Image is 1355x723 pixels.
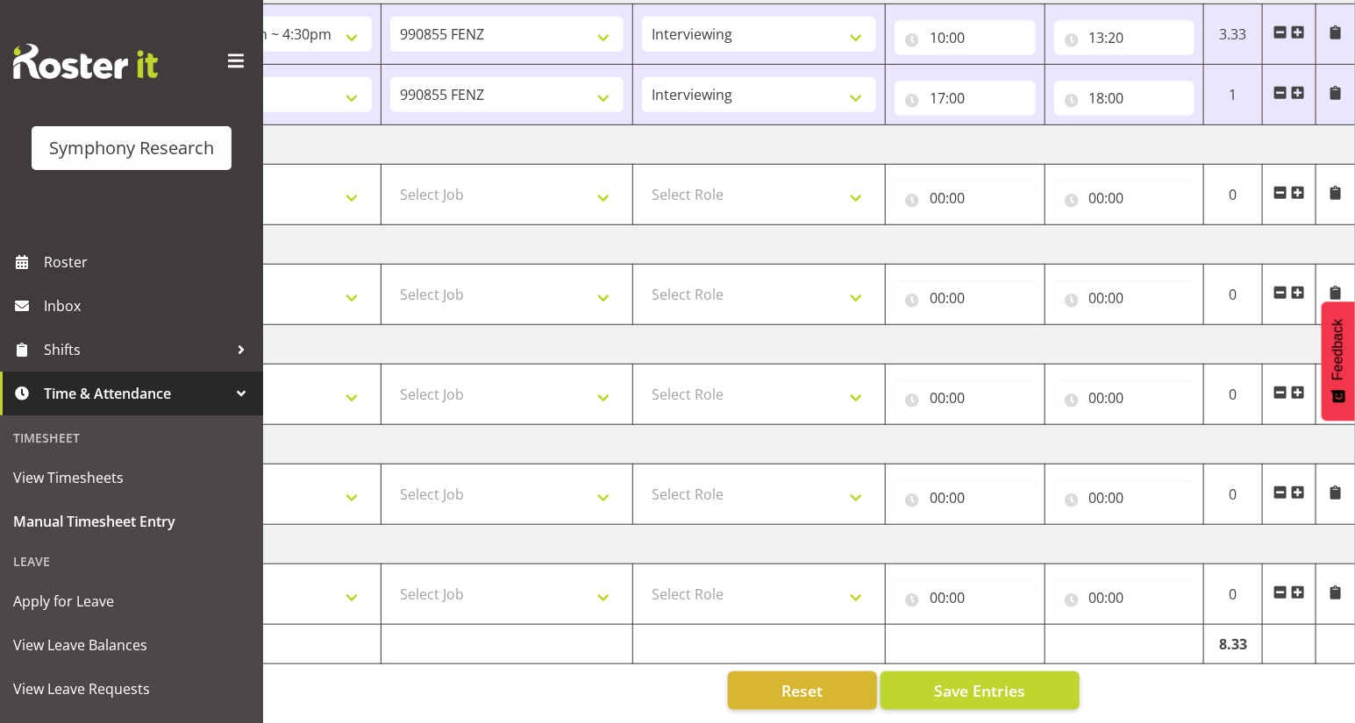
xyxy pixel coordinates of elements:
input: Click to select... [895,181,1036,216]
td: 3.33 [1204,4,1263,65]
div: Leave [4,543,259,579]
input: Click to select... [895,380,1036,415]
td: 0 [1204,365,1263,425]
td: 0 [1204,564,1263,625]
a: Apply for Leave [4,579,259,623]
div: Symphony Research [49,135,214,161]
button: Feedback - Show survey [1322,301,1355,421]
input: Click to select... [895,280,1036,315]
div: Timesheet [4,420,259,456]
td: 0 [1204,165,1263,225]
a: View Leave Requests [4,667,259,711]
td: 8.33 [1204,625,1263,664]
span: View Timesheets [13,464,250,491]
input: Click to select... [895,580,1036,615]
input: Click to select... [1054,81,1195,116]
a: View Timesheets [4,456,259,500]
a: Manual Timesheet Entry [4,500,259,543]
span: View Leave Balances [13,632,250,658]
input: Click to select... [1054,20,1195,55]
td: 0 [1204,265,1263,325]
input: Click to select... [1054,280,1195,315]
td: 1 [1204,65,1263,125]
input: Click to select... [1054,181,1195,216]
input: Click to select... [895,81,1036,116]
a: View Leave Balances [4,623,259,667]
button: Save Entries [881,671,1080,710]
span: Reset [781,679,823,702]
input: Click to select... [1054,480,1195,515]
img: Rosterit website logo [13,44,158,79]
span: Time & Attendance [44,380,228,407]
span: Save Entries [934,679,1025,702]
input: Click to select... [1054,380,1195,415]
span: Manual Timesheet Entry [13,508,250,535]
span: Roster [44,249,254,275]
span: Feedback [1330,319,1346,380]
input: Click to select... [895,480,1036,515]
span: Apply for Leave [13,588,250,614]
button: Reset [728,671,877,710]
span: Shifts [44,337,228,363]
td: 0 [1204,464,1263,525]
input: Click to select... [895,20,1036,55]
span: View Leave Requests [13,676,250,702]
input: Click to select... [1054,580,1195,615]
span: Inbox [44,293,254,319]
